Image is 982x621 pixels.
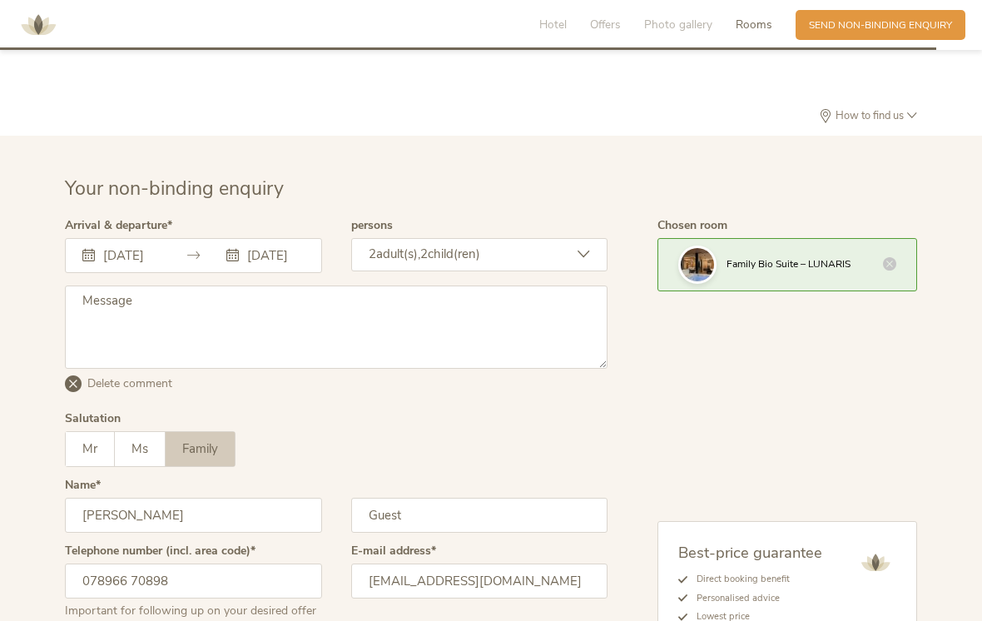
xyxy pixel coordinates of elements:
span: Send non-binding enquiry [809,18,952,32]
label: E-mail address [351,545,436,557]
input: Surname [351,498,608,533]
span: 2 [420,246,428,262]
a: AMONTI & LUNARIS Wellnessresort [13,20,63,29]
span: Mr [82,440,97,457]
span: Family [182,440,218,457]
img: Your non-binding enquiry [681,248,714,281]
span: Your non-binding enquiry [65,176,284,201]
label: Name [65,479,101,491]
label: Arrival & departure [65,220,172,231]
span: Offers [590,17,621,32]
span: Hotel [539,17,567,32]
span: child(ren) [428,246,480,262]
span: Photo gallery [644,17,712,32]
span: 2 [369,246,376,262]
label: Telephone number (incl. area code) [65,545,255,557]
li: Personalised advice [687,589,822,608]
span: Chosen room [657,217,727,233]
div: Important for following up on your desired offer [65,599,322,619]
span: Ms [131,440,148,457]
li: Direct booking benefit [687,570,822,589]
span: Best-price guarantee [678,542,822,563]
label: persons [351,220,393,231]
span: Delete comment [87,375,172,392]
span: How to find us [832,111,907,122]
input: Telephone number (incl. area code) [65,564,322,599]
img: AMONTI & LUNARIS Wellnessresort [855,542,896,584]
input: Departure [243,247,304,264]
span: Family Bio Suite – LUNARIS [727,257,851,271]
input: Arrival [99,247,160,264]
input: Firstname [65,498,322,533]
span: adult(s), [376,246,420,262]
div: Salutation [65,413,121,425]
input: E-mail address [351,564,608,599]
span: Rooms [736,17,772,32]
